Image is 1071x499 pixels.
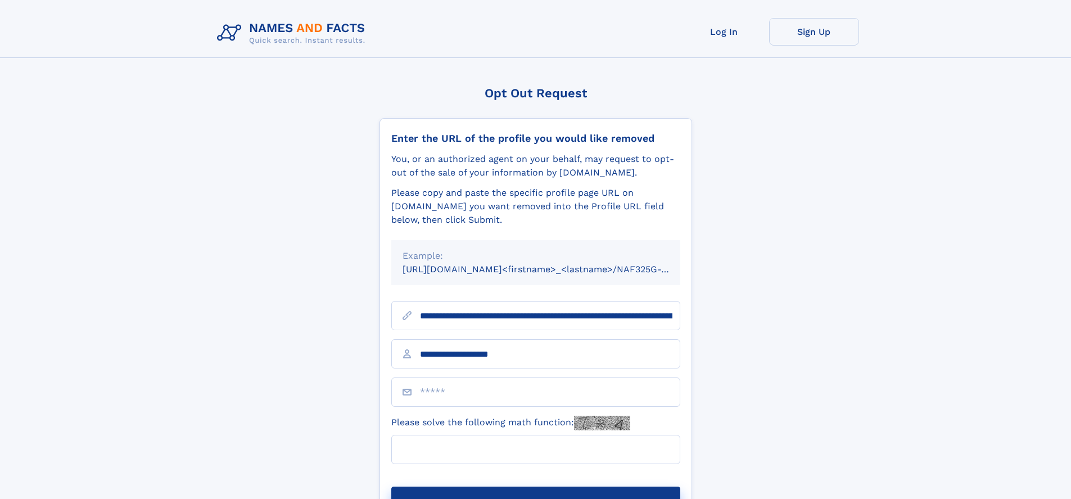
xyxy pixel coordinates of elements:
[391,416,630,430] label: Please solve the following math function:
[391,186,680,227] div: Please copy and paste the specific profile page URL on [DOMAIN_NAME] you want removed into the Pr...
[391,152,680,179] div: You, or an authorized agent on your behalf, may request to opt-out of the sale of your informatio...
[213,18,374,48] img: Logo Names and Facts
[679,18,769,46] a: Log In
[391,132,680,145] div: Enter the URL of the profile you would like removed
[769,18,859,46] a: Sign Up
[379,86,692,100] div: Opt Out Request
[403,249,669,263] div: Example:
[403,264,702,275] small: [URL][DOMAIN_NAME]<firstname>_<lastname>/NAF325G-xxxxxxxx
